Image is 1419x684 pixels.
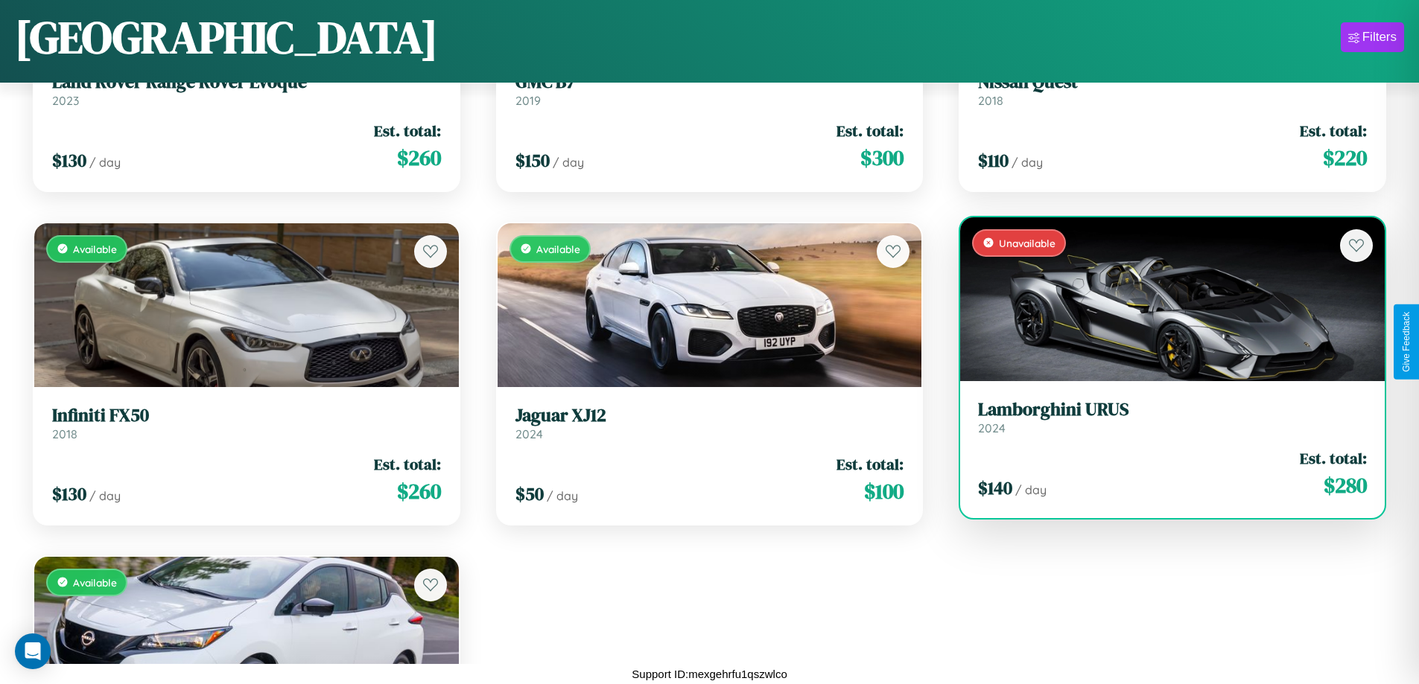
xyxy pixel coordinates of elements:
span: $ 280 [1324,470,1367,500]
span: $ 220 [1323,143,1367,173]
span: / day [89,155,121,170]
span: / day [547,488,578,503]
p: Support ID: mexgehrfu1qszwlco [632,664,787,684]
span: $ 110 [978,148,1009,173]
span: / day [1012,155,1043,170]
h3: Nissan Quest [978,71,1367,93]
span: Est. total: [837,453,904,475]
span: Available [73,576,117,589]
span: / day [89,488,121,503]
a: Land Rover Range Rover Evoque2023 [52,71,441,108]
a: Infiniti FX502018 [52,405,441,441]
span: Available [73,243,117,255]
span: / day [553,155,584,170]
h3: Jaguar XJ12 [515,405,904,426]
span: Est. total: [374,453,441,475]
span: $ 260 [397,143,441,173]
span: 2024 [978,421,1006,435]
span: 2023 [52,93,79,108]
h3: GMC B7 [515,71,904,93]
button: Filters [1341,22,1404,52]
h1: [GEOGRAPHIC_DATA] [15,7,438,68]
span: $ 100 [864,476,904,506]
span: $ 130 [52,148,86,173]
h3: Lamborghini URUS [978,399,1367,421]
a: Nissan Quest2018 [978,71,1367,108]
span: $ 50 [515,482,544,506]
span: $ 150 [515,148,550,173]
span: Est. total: [374,120,441,141]
span: Est. total: [837,120,904,141]
h3: Infiniti FX50 [52,405,441,426]
a: Jaguar XJ122024 [515,405,904,441]
span: 2018 [978,93,1003,108]
span: $ 300 [860,143,904,173]
span: 2019 [515,93,541,108]
span: Est. total: [1300,120,1367,141]
span: Est. total: [1300,447,1367,469]
h3: Land Rover Range Rover Evoque [52,71,441,93]
span: 2018 [52,426,77,441]
span: 2024 [515,426,543,441]
span: $ 140 [978,476,1012,500]
span: $ 260 [397,476,441,506]
span: $ 130 [52,482,86,506]
div: Filters [1362,30,1397,45]
span: / day [1015,482,1047,497]
div: Give Feedback [1401,312,1412,372]
a: GMC B72019 [515,71,904,108]
a: Lamborghini URUS2024 [978,399,1367,435]
span: Available [536,243,580,255]
span: Unavailable [999,237,1055,249]
div: Open Intercom Messenger [15,633,51,669]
